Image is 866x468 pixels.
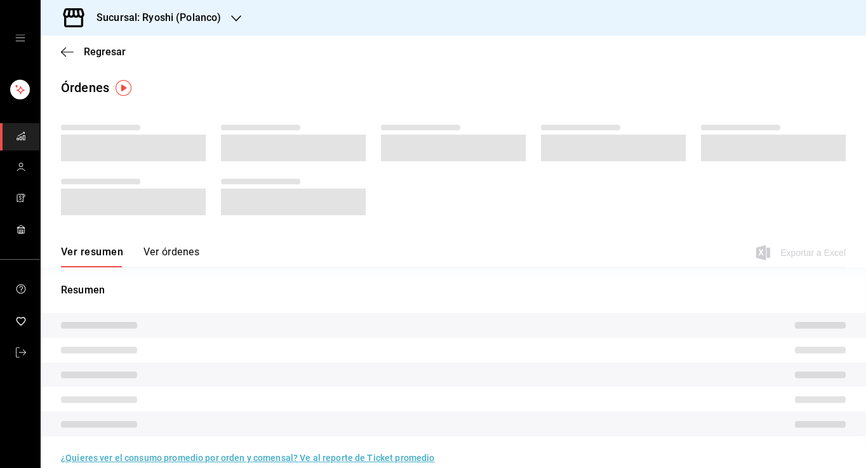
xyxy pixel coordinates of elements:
[143,246,199,267] button: Ver órdenes
[61,283,846,298] p: Resumen
[61,246,123,267] button: Ver resumen
[61,453,434,463] a: ¿Quieres ver el consumo promedio por orden y comensal? Ve al reporte de Ticket promedio
[15,33,25,43] button: open drawer
[61,46,126,58] button: Regresar
[61,78,109,97] div: Órdenes
[61,246,199,267] div: navigation tabs
[116,80,131,96] img: Tooltip marker
[84,46,126,58] span: Regresar
[86,10,221,25] h3: Sucursal: Ryoshi (Polanco)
